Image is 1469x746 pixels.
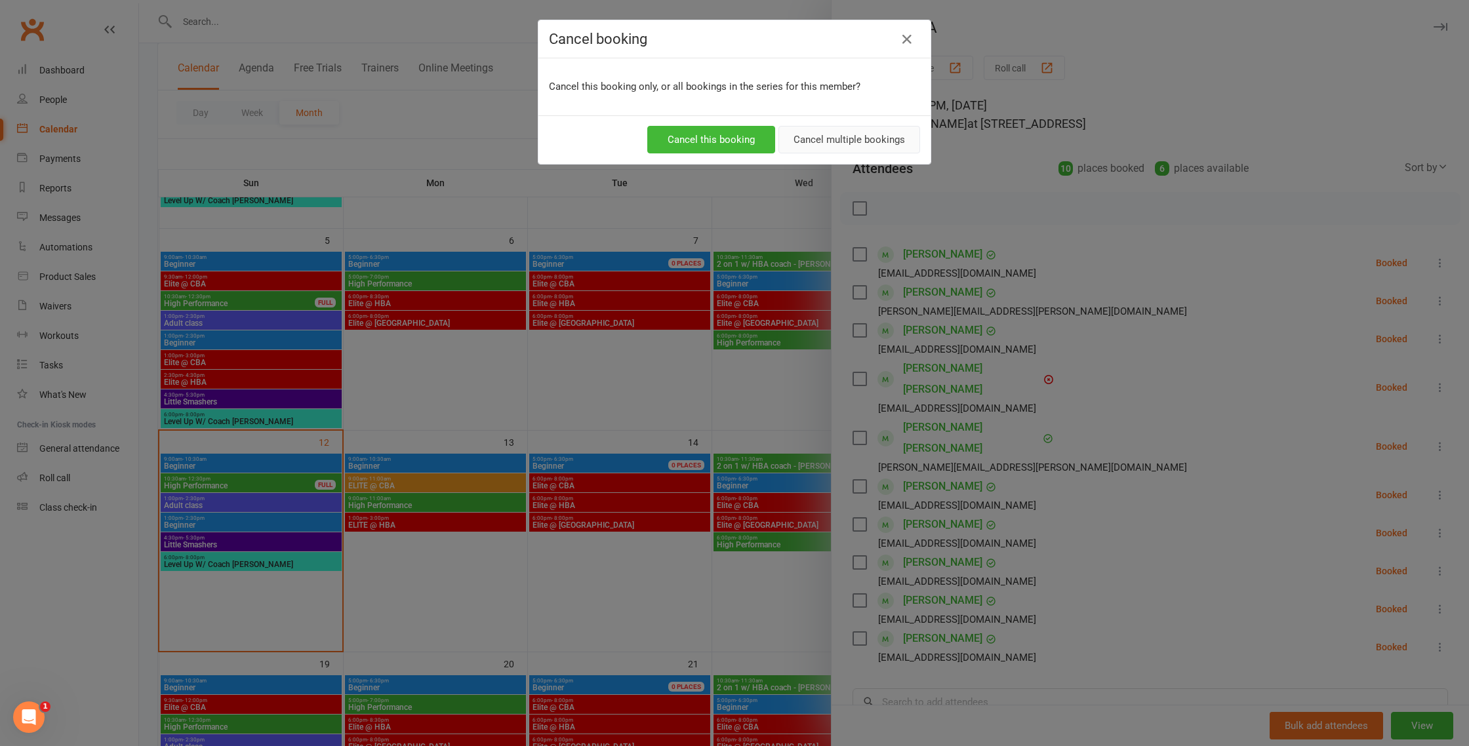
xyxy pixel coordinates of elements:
span: 1 [40,701,50,712]
iframe: Intercom live chat [13,701,45,733]
button: Cancel multiple bookings [778,126,920,153]
button: Close [896,29,917,50]
h4: Cancel booking [549,31,920,47]
p: Cancel this booking only, or all bookings in the series for this member? [549,79,920,94]
button: Cancel this booking [647,126,775,153]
